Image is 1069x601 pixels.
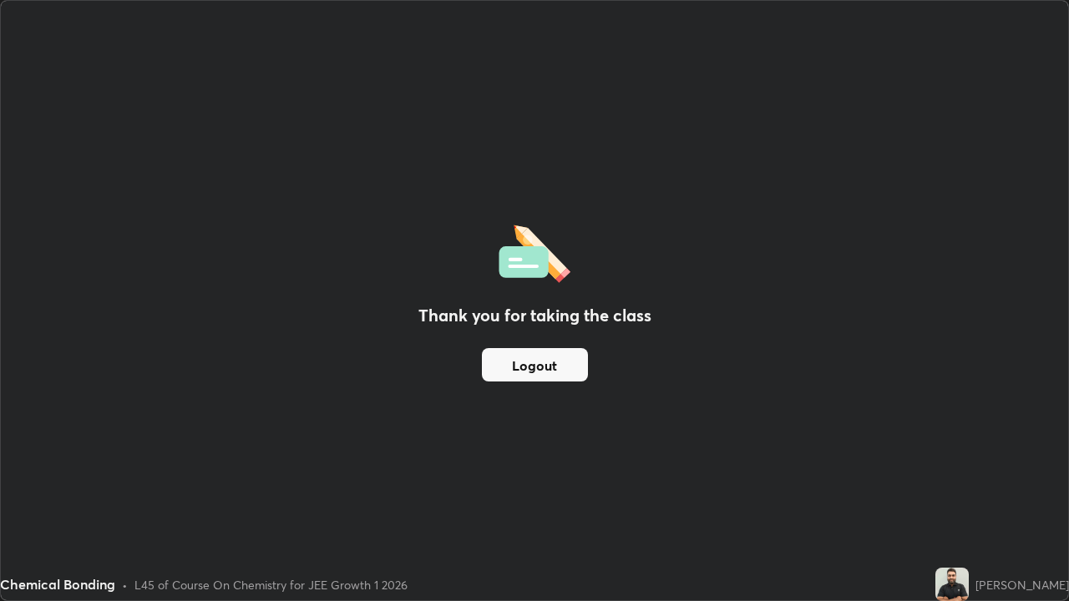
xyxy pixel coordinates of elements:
h2: Thank you for taking the class [418,303,651,328]
div: L45 of Course On Chemistry for JEE Growth 1 2026 [134,576,408,593]
img: offlineFeedback.1438e8b3.svg [499,220,570,283]
button: Logout [482,348,588,381]
div: [PERSON_NAME] [975,576,1069,593]
div: • [122,576,128,593]
img: 432471919f7b420eaefc30f9293a7fbe.jpg [935,568,969,601]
